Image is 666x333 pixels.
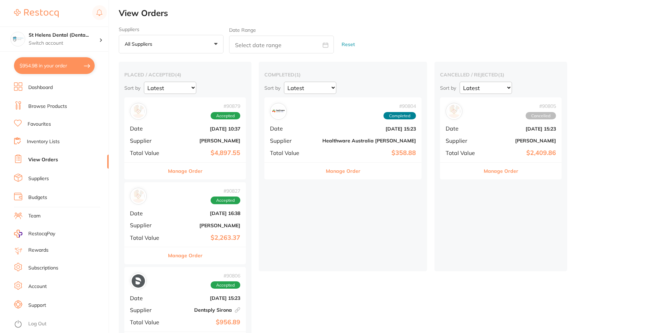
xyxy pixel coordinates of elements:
[14,9,59,17] img: Restocq Logo
[28,247,49,254] a: Rewards
[28,103,67,110] a: Browse Products
[130,222,165,228] span: Supplier
[270,125,317,132] span: Date
[29,32,99,39] h4: St Helens Dental (DentalTown 2)
[125,41,155,47] p: All suppliers
[326,163,360,179] button: Manage Order
[132,274,145,288] img: Dentsply Sirona
[124,182,246,264] div: Henry Schein Halas#90827AcceptedDate[DATE] 16:38Supplier[PERSON_NAME]Total Value$2,263.37Manage O...
[229,36,334,53] input: Select date range
[130,319,165,325] span: Total Value
[446,150,481,156] span: Total Value
[28,84,53,91] a: Dashboard
[170,307,240,313] b: Dentsply Sirona
[130,125,165,132] span: Date
[14,230,22,238] img: RestocqPay
[130,150,165,156] span: Total Value
[119,27,224,32] label: Suppliers
[170,149,240,157] b: $4,897.55
[28,175,49,182] a: Suppliers
[211,188,240,194] span: # 90827
[484,163,518,179] button: Manage Order
[383,112,416,120] span: Completed
[170,234,240,242] b: $2,263.37
[211,197,240,204] span: Accepted
[28,194,47,201] a: Budgets
[440,85,456,91] p: Sort by
[130,295,165,301] span: Date
[130,138,165,144] span: Supplier
[211,273,240,279] span: # 90806
[211,281,240,289] span: Accepted
[486,138,556,143] b: [PERSON_NAME]
[27,138,60,145] a: Inventory Lists
[28,320,46,327] a: Log Out
[486,149,556,157] b: $2,409.86
[132,105,145,118] img: Adam Dental
[211,103,240,109] span: # 90879
[124,72,246,78] h2: placed / accepted ( 4 )
[28,156,58,163] a: View Orders
[124,85,140,91] p: Sort by
[28,283,47,290] a: Account
[168,247,203,264] button: Manage Order
[124,97,246,179] div: Adam Dental#90879AcceptedDate[DATE] 10:37Supplier[PERSON_NAME]Total Value$4,897.55Manage Order
[168,163,203,179] button: Manage Order
[264,85,280,91] p: Sort by
[14,5,59,21] a: Restocq Logo
[28,213,41,220] a: Team
[28,265,58,272] a: Subscriptions
[339,35,357,54] button: Reset
[264,72,422,78] h2: completed ( 1 )
[486,126,556,132] b: [DATE] 15:23
[270,150,317,156] span: Total Value
[446,125,481,132] span: Date
[11,32,25,46] img: St Helens Dental (DentalTown 2)
[130,235,165,241] span: Total Value
[322,126,416,132] b: [DATE] 15:23
[14,57,95,74] button: $954.98 in your order
[28,302,46,309] a: Support
[119,8,666,18] h2: View Orders
[170,126,240,132] b: [DATE] 10:37
[526,103,556,109] span: # 90805
[229,27,256,33] label: Date Range
[130,210,165,216] span: Date
[447,105,461,118] img: Adam Dental
[29,40,99,47] p: Switch account
[119,35,224,54] button: All suppliers
[14,230,55,238] a: RestocqPay
[322,149,416,157] b: $358.88
[170,210,240,216] b: [DATE] 16:38
[440,72,562,78] h2: cancelled / rejected ( 1 )
[14,319,107,330] button: Log Out
[170,223,240,228] b: [PERSON_NAME]
[270,138,317,144] span: Supplier
[170,295,240,301] b: [DATE] 15:23
[132,190,145,203] img: Henry Schein Halas
[383,103,416,109] span: # 90804
[322,138,416,143] b: Healthware Australia [PERSON_NAME]
[272,105,285,118] img: Healthware Australia Ridley
[28,230,55,237] span: RestocqPay
[170,138,240,143] b: [PERSON_NAME]
[130,307,165,313] span: Supplier
[446,138,481,144] span: Supplier
[211,112,240,120] span: Accepted
[28,121,51,128] a: Favourites
[170,319,240,326] b: $956.89
[526,112,556,120] span: Cancelled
